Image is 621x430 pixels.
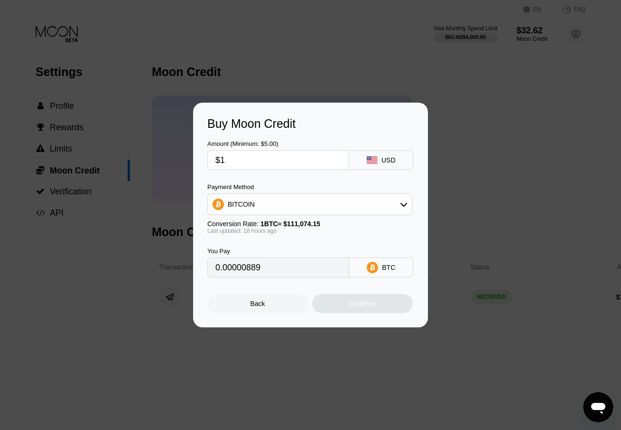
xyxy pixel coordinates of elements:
div: Conversion Rate: [207,220,413,228]
div: Back [207,294,308,313]
iframe: Button to launch messaging window [583,392,613,422]
div: Payment Method [207,183,413,191]
div: Last updated: 18 hours ago [207,228,413,234]
div: BITCOIN [228,201,255,208]
div: BTC [382,264,395,271]
div: You Pay [207,248,349,255]
div: Back [250,300,265,307]
div: USD [381,156,396,164]
input: $0.00 [215,151,341,170]
div: Buy Moon Credit [207,117,414,131]
div: Amount (Minimum: $5.00) [207,140,349,147]
div: BITCOIN [208,195,412,214]
span: 1 BTC ≈ $111,074.15 [260,220,320,228]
